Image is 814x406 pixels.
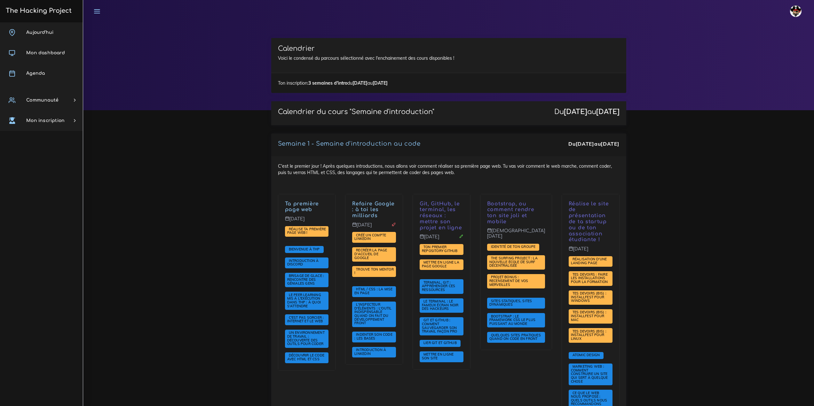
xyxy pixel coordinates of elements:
[571,272,610,284] span: Tes devoirs : faire les installations pour la formation
[278,55,620,61] p: Voici le condensé du parcours sélectionné avec l'enchainement des cours disponibles !
[308,80,347,86] strong: 3 semaines d'intro
[287,293,321,309] a: Le Peer learning mis à l'exécution dans THP : à quoi s'attendre
[4,7,72,14] h3: The Hacking Project
[26,98,59,103] span: Communauté
[571,329,606,341] span: Tes devoirs (bis) : Installfest pour Linux
[352,222,396,233] p: [DATE]
[354,333,392,341] a: Indenter son code : les bases
[596,108,620,116] strong: [DATE]
[287,316,325,324] a: C'est pas sorcier : internet et le web
[354,233,386,241] span: Créé un compte LinkedIn
[373,80,388,86] strong: [DATE]
[601,141,619,147] strong: [DATE]
[571,310,606,322] span: Tes devoirs (bis) : Installfest pour MAC
[569,246,612,257] p: [DATE]
[489,244,537,249] span: Identité de ton groupe
[287,247,321,251] a: Bienvenue à THP
[352,201,395,219] a: Refaire Google : à toi les milliards
[571,291,606,303] span: Tes devoirs (bis) : Installfest pour Windows
[354,267,394,276] a: Trouve ton mentor !
[278,108,434,116] p: Calendrier du cours "Semaine d'introduction"
[422,280,455,292] span: Terminal, Git : appréhender ces ressources
[285,201,319,213] a: Ta première page web
[489,299,532,307] span: Sites statiques, sites dynamiques
[354,233,386,241] a: Créé un compte LinkedIn
[569,201,612,243] p: Réalise le site de présentation de ta startup ou de ton association étudiante !
[487,201,545,225] p: Bootstrap, ou comment rendre ton site joli et mobile
[354,248,387,260] a: Recréer la page d'accueil de Google
[571,257,607,265] span: Réalisation d'une landing page
[352,80,367,86] strong: [DATE]
[287,330,325,346] span: Un environnement de travail : découverte des outils pour coder
[422,341,458,345] span: Lier Git et Github
[354,303,391,326] a: L'inspecteur d'éléments : l'outil indispensable quand on fait du développement front
[422,352,454,360] span: Mettre en ligne son site
[26,50,65,55] span: Mon dashboard
[420,234,463,244] p: [DATE]
[489,275,528,287] span: PROJET BONUS : recensement de vos merveilles
[571,364,608,383] span: Marketing web : comment construire un site qui sert à quelque chose
[422,245,459,253] span: Ton premier repository GitHub
[287,331,325,346] a: Un environnement de travail : découverte des outils pour coder
[354,302,391,325] span: L'inspecteur d'éléments : l'outil indispensable quand on fait du développement front
[564,108,587,116] strong: [DATE]
[287,353,325,362] a: Découvrir le code avec HTML et CSS
[26,30,53,35] span: Aujourd'hui
[287,227,326,235] span: Réalise ta première page web !
[354,348,386,356] a: Introduction à LinkedIn
[571,353,602,357] span: Atomic Design
[287,227,326,235] a: Réalise ta première page web !
[422,318,459,333] span: Git et GitHub : comment sauvegarder son travail façon pro
[489,314,535,326] span: Bootstrap : le framework CSS le plus puissant au monde
[271,73,626,93] div: Ton inscription: du au
[489,333,541,341] span: Quelques sites pratiques quand on code en front
[278,45,620,53] h3: Calendrier
[568,140,619,148] div: Du au
[354,267,394,275] span: Trouve ton mentor !
[287,353,325,361] span: Découvrir le code avec HTML et CSS
[554,108,620,116] div: Du au
[422,299,459,311] span: Le terminal : le fameux écran noir des hackeurs
[26,71,45,76] span: Agenda
[354,287,392,295] a: HTML / CSS : la mise en page
[489,256,538,268] span: The Surfing Project : la nouvelle école de surf décentralisée
[576,141,594,147] strong: [DATE]
[487,228,545,244] p: [DEMOGRAPHIC_DATA][DATE]
[287,274,324,286] a: Brisage de glace : rencontre des géniales gens
[422,260,459,268] span: Mettre en ligne la page Google
[278,141,421,147] a: Semaine 1 - Semaine d'introduction au code
[790,5,802,17] img: avatar
[420,201,463,231] p: Git, GitHub, le terminal, les réseaux : mettre son projet en ligne
[354,287,392,295] span: HTML / CSS : la mise en page
[285,216,329,226] p: [DATE]
[287,259,319,267] a: Introduction à Discord
[26,118,65,123] span: Mon inscription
